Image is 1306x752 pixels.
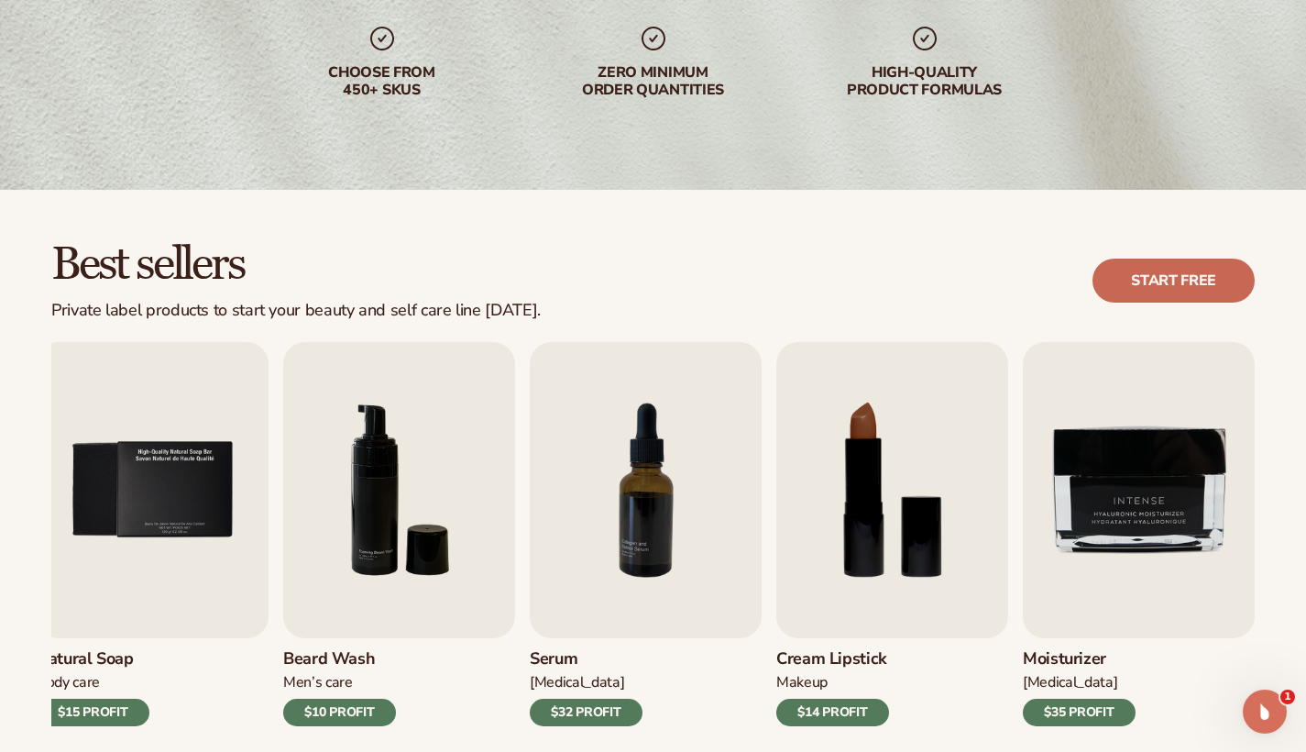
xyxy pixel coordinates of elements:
[536,64,771,99] div: Zero minimum order quantities
[1023,342,1255,726] a: 9 / 9
[807,64,1042,99] div: High-quality product formulas
[51,241,541,290] h2: Best sellers
[530,699,642,726] div: $32 PROFIT
[283,673,396,692] div: Men’s Care
[283,649,396,669] h3: Beard Wash
[1023,673,1136,692] div: [MEDICAL_DATA]
[1280,690,1295,704] span: 1
[283,342,515,726] a: 6 / 9
[1243,690,1287,734] iframe: Intercom live chat
[530,342,762,726] a: 7 / 9
[1023,649,1136,669] h3: Moisturizer
[37,673,149,692] div: Body Care
[37,342,269,726] a: 5 / 9
[530,649,642,669] h3: Serum
[776,342,1008,726] a: 8 / 9
[283,699,396,726] div: $10 PROFIT
[51,301,541,321] div: Private label products to start your beauty and self care line [DATE].
[1092,259,1255,303] a: Start free
[530,673,642,692] div: [MEDICAL_DATA]
[37,699,149,726] div: $15 PROFIT
[776,699,889,726] div: $14 PROFIT
[776,673,889,692] div: Makeup
[1023,699,1136,726] div: $35 PROFIT
[265,64,499,99] div: Choose from 450+ Skus
[37,649,149,669] h3: Natural Soap
[776,649,889,669] h3: Cream Lipstick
